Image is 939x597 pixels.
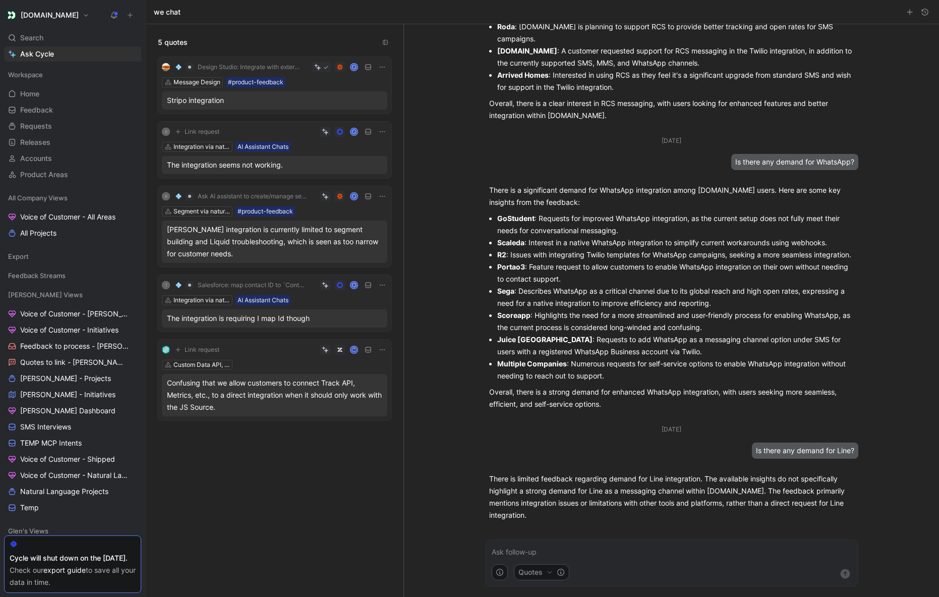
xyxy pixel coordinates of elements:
div: [PERSON_NAME] ViewsVoice of Customer - [PERSON_NAME]Voice of Customer - InitiativesFeedback to pr... [4,287,141,515]
span: TEMP MCP Intents [20,438,82,448]
strong: [DOMAIN_NAME] [497,46,557,55]
strong: Sega [497,287,514,295]
div: Export [4,249,141,264]
span: Voice of Customer - Natural Language [20,470,129,480]
div: Stripo integration [167,94,382,106]
span: Releases [20,137,50,147]
li: : A customer requested support for RCS messaging in the Twilio integration, in addition to the cu... [497,45,854,69]
div: Integration via natural language [173,142,230,152]
span: [PERSON_NAME] - Initiatives [20,390,115,400]
li: : Requests to add WhatsApp as a messaging channel option under SMS for users with a registered Wh... [497,334,854,358]
div: Is there any demand for Line? [752,443,858,459]
li: : Highlights the need for a more streamlined and user-friendly process for enabling WhatsApp, as ... [497,309,854,334]
span: Feedback Streams [8,270,66,281]
a: Home [4,86,141,101]
div: K [162,192,170,200]
li: : Describes WhatsApp as a critical channel due to its global reach and high open rates, expressin... [497,285,854,309]
div: Cycle will shut down on the [DATE]. [10,552,136,564]
li: : Issues with integrating Twilio templates for WhatsApp campaigns, seeking a more seamless integr... [497,249,854,261]
div: S [162,128,170,136]
a: Requests [4,119,141,134]
img: 💠 [175,64,182,70]
img: 💠 [175,282,182,288]
span: Quotes to link - [PERSON_NAME] [20,357,127,367]
div: All Company ViewsVoice of Customer - All AreasAll Projects [4,190,141,241]
p: Overall, there is a clear interest in RCS messaging, with users looking for enhanced features and... [489,97,854,122]
h1: we chat [154,7,181,17]
span: [PERSON_NAME] - Projects [20,373,111,384]
a: Voice of Customer - Natural Language [4,468,141,483]
span: Requests [20,121,52,131]
div: T [162,281,170,289]
button: Link request [172,344,223,356]
a: [PERSON_NAME] Dashboard [4,403,141,418]
img: logo [162,346,170,354]
div: [PERSON_NAME] integration is currently limited to segment building and Liquid troubleshooting, wh... [167,224,382,260]
img: 💠 [175,193,182,199]
span: Feedback to process - [PERSON_NAME] [20,341,129,351]
div: M [351,347,358,353]
a: [PERSON_NAME] - Initiatives [4,387,141,402]
span: All Projects [20,228,56,238]
div: Feedback Streams [4,268,141,283]
button: 💠Design Studio: Integrate with external tools to create designs [172,61,303,73]
div: Message Design [173,77,220,87]
span: [PERSON_NAME] Views [8,290,83,300]
a: Accounts [4,151,141,166]
div: #product-feedback [228,77,283,87]
a: Natural Language Projects [4,484,141,499]
div: The integration seems not working. [167,159,382,171]
div: [PERSON_NAME] Views [4,287,141,302]
div: P [351,282,358,289]
span: SMS Interviews [20,422,71,432]
button: 💠Salesforce: map contact ID to `ContactId` or `id` trait when using some other value as the `userId` [172,279,311,291]
li: : Interested in using RCS as they feel it's a significant upgrade from standard SMS and wish for ... [497,69,854,93]
div: Workspace [4,67,141,82]
span: Accounts [20,153,52,164]
a: Temp [4,500,141,515]
div: [DATE] [662,424,681,435]
div: Glen's Views [4,523,141,541]
span: Voice of Customer - Initiatives [20,325,119,335]
li: : Interest in a native WhatsApp integration to simplify current workarounds using webhooks. [497,237,854,249]
a: Quotes to link - [PERSON_NAME] [4,355,141,370]
a: Feedback to process - [PERSON_NAME] [4,339,141,354]
a: Voice of Customer - Initiatives [4,322,141,338]
strong: Portao3 [497,262,525,271]
span: Export [8,251,29,261]
a: Releases [4,135,141,150]
div: Integration via natural language [173,295,230,305]
div: Is there any demand for WhatsApp? [731,154,858,170]
strong: Scaleda [497,238,524,247]
div: Segment via natural language [173,206,230,216]
img: logo [162,63,170,71]
div: Feedback Streams [4,268,141,286]
span: Temp [20,503,39,513]
a: [PERSON_NAME] - Projects [4,371,141,386]
span: 5 quotes [158,36,188,48]
a: export guide [43,566,86,574]
li: : [DOMAIN_NAME] is planning to support RCS to provide better tracking and open rates for SMS camp... [497,21,854,45]
div: [DATE] [662,136,681,146]
a: All Projects [4,226,141,241]
strong: Arrived Homes [497,71,549,79]
button: Link request [172,126,223,138]
span: Search [20,32,43,44]
div: All Company Views [4,190,141,205]
a: Ask Cycle [4,46,141,62]
strong: GoStudent [497,214,535,223]
div: Search [4,30,141,45]
div: AI Assistant Chats [238,295,288,305]
p: There is limited feedback regarding demand for Line integration. The available insights do not sp... [489,473,854,521]
span: Glen's Views [8,526,48,536]
span: [PERSON_NAME] Dashboard [20,406,115,416]
li: : Numerous requests for self-service options to enable WhatsApp integration without needing to re... [497,358,854,382]
a: Product Areas [4,167,141,182]
span: Ask AI assistant to create/manage segments - Segmentation [198,192,307,200]
span: All Company Views [8,193,68,203]
div: Custom Data API, Web, and Server integrations [173,360,230,370]
h1: [DOMAIN_NAME] [21,11,79,20]
span: Design Studio: Integrate with external tools to create designs [198,63,300,71]
a: SMS Interviews [4,419,141,435]
p: There is a significant demand for WhatsApp integration among [DOMAIN_NAME] users. Here are some k... [489,184,854,208]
